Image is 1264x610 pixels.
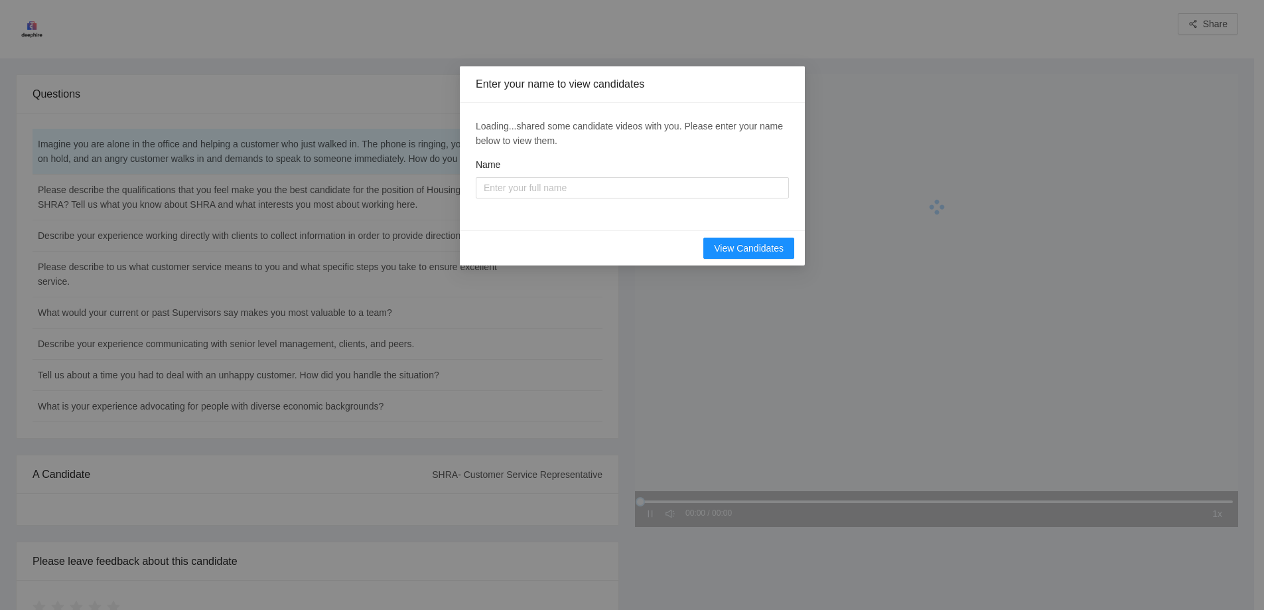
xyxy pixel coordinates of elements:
div: Loading... shared some candidate videos with you. Please enter your name below to view them. [476,119,789,148]
button: View Candidates [703,238,794,259]
label: Name [476,157,500,172]
input: Name [476,177,789,198]
div: Enter your name to view candidates [476,77,789,92]
span: View Candidates [714,241,784,256]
